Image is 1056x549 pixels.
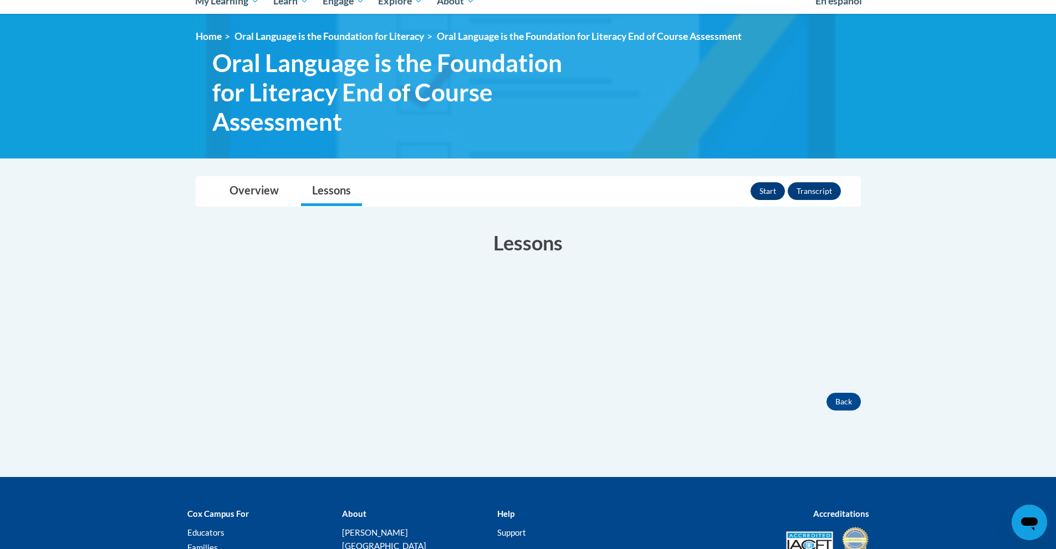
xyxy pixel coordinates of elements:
[196,30,222,42] a: Home
[1012,505,1047,540] iframe: Button to launch messaging window
[218,177,290,206] a: Overview
[497,509,514,519] b: Help
[342,509,366,519] b: About
[751,182,785,200] button: Start
[301,177,362,206] a: Lessons
[437,30,742,42] span: Oral Language is the Foundation for Literacy End of Course Assessment
[187,509,249,519] b: Cox Campus For
[212,48,595,136] span: Oral Language is the Foundation for Literacy End of Course Assessment
[234,30,424,42] a: Oral Language is the Foundation for Literacy
[196,229,861,256] h3: Lessons
[497,527,526,537] a: Support
[187,527,225,537] a: Educators
[827,393,861,411] button: Back
[788,182,841,200] button: Transcript
[813,509,869,519] b: Accreditations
